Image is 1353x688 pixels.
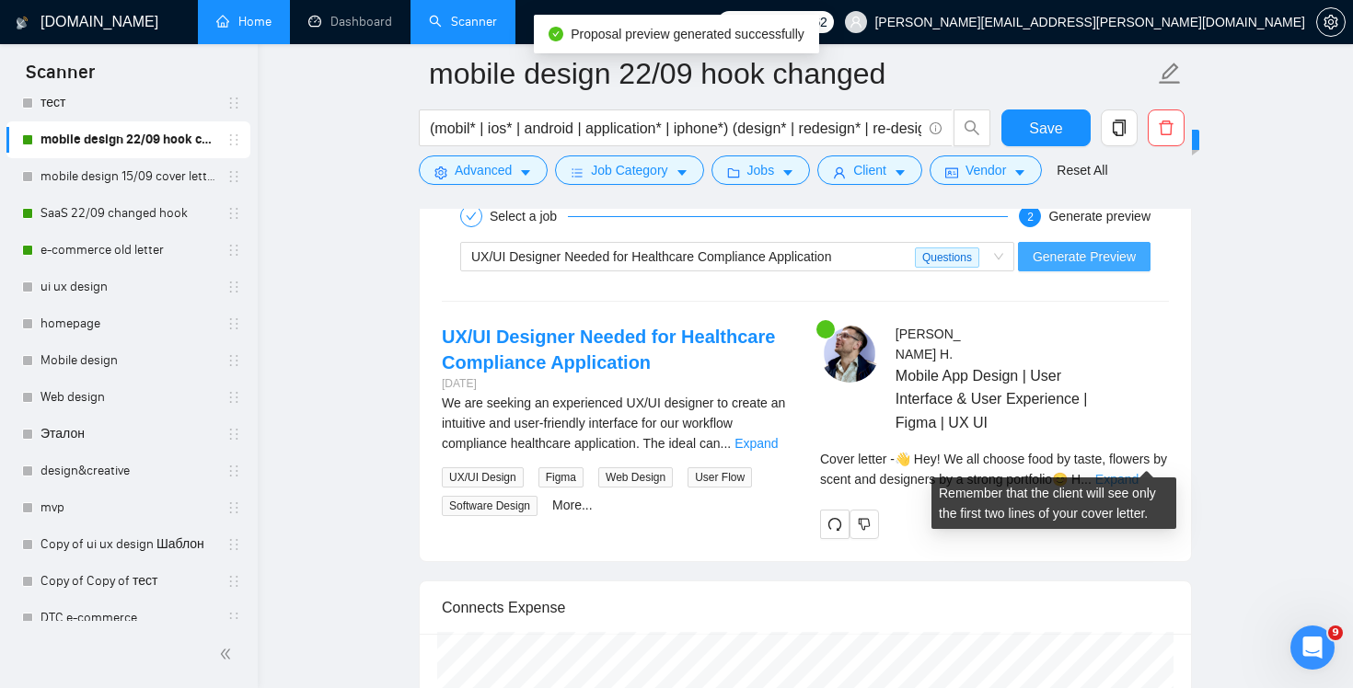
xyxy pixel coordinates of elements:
span: setting [1317,15,1345,29]
span: Scanner [11,59,110,97]
div: We are seeking an experienced UX/UI designer to create an intuitive and user-friendly interface f... [442,393,791,453]
iframe: Intercom live chat [1290,625,1335,670]
a: ui ux design [40,269,215,305]
span: holder [226,243,241,258]
div: Generate preview [1048,205,1151,227]
span: holder [226,500,241,515]
span: Questions [915,247,979,268]
span: holder [226,390,241,405]
input: Search Freelance Jobs... [430,117,921,140]
span: holder [226,427,241,441]
span: Jobs [747,160,775,180]
span: caret-down [781,166,794,179]
span: dislike [858,517,871,532]
a: DTC e-commerce [40,600,215,636]
a: Expand [734,436,778,451]
a: design&creative [40,453,215,489]
span: UX/UI Designer Needed for Healthcare Compliance Application [471,249,831,264]
span: caret-down [894,166,907,179]
span: search [954,120,989,136]
span: holder [226,132,241,147]
span: user [833,166,846,179]
span: caret-down [1013,166,1026,179]
span: Web Design [598,467,673,487]
a: Reset All [1057,160,1107,180]
a: Эталон [40,416,215,453]
span: Advanced [455,160,512,180]
span: holder [226,96,241,110]
button: delete [1148,109,1185,146]
button: Generate Preview [1018,242,1151,271]
a: mvp [40,489,215,526]
span: Cover letter - 👋 Hey! We all choose food by taste, flowers by scent and designers by a strong por... [820,452,1167,487]
a: dashboardDashboard [308,14,392,29]
span: user [850,16,862,29]
button: Save [1001,109,1091,146]
span: Job Category [591,160,667,180]
span: Vendor [966,160,1006,180]
span: edit [1158,62,1182,86]
a: Mobile design [40,342,215,379]
span: check-circle [549,27,563,41]
a: More... [552,498,593,512]
span: holder [226,169,241,184]
span: User Flow [688,467,752,487]
span: Connects: [747,12,803,32]
button: idcardVendorcaret-down [930,155,1042,185]
span: idcard [945,166,958,179]
span: UX/UI Design [442,467,524,487]
span: [PERSON_NAME] H . [896,327,961,361]
a: e-commerce old letter [40,232,215,269]
span: Generate Preview [1033,247,1136,267]
a: SaaS 22/09 changed hook [40,195,215,232]
span: holder [226,574,241,589]
button: userClientcaret-down [817,155,922,185]
a: UX/UI Designer Needed for Healthcare Compliance Application [442,327,775,373]
span: info-circle [930,122,942,134]
div: Select a job [490,205,568,227]
span: caret-down [519,166,532,179]
a: homepage [40,305,215,342]
button: barsJob Categorycaret-down [555,155,703,185]
a: Copy of Copy of тест [40,563,215,600]
span: caret-down [676,166,688,179]
a: homeHome [216,14,272,29]
span: setting [434,166,447,179]
span: holder [226,316,241,331]
button: settingAdvancedcaret-down [419,155,548,185]
input: Scanner name... [429,51,1154,97]
span: delete [1149,120,1184,136]
span: folder [727,166,740,179]
span: Client [853,160,886,180]
a: тест [40,85,215,121]
a: Web design [40,379,215,416]
a: setting [1316,15,1346,29]
span: Proposal preview generated successfully [571,27,804,41]
span: 162 [806,12,827,32]
button: redo [820,510,850,539]
span: bars [571,166,584,179]
span: ... [721,436,732,451]
img: logo [16,8,29,38]
span: holder [226,206,241,221]
span: holder [226,611,241,625]
a: searchScanner [429,14,497,29]
button: folderJobscaret-down [711,155,811,185]
div: [DATE] [442,375,791,393]
span: double-left [219,645,237,663]
span: holder [226,537,241,552]
span: Mobile App Design | User Interface & User Experience | Figma | UX UI [896,364,1115,433]
button: dislike [850,510,879,539]
button: setting [1316,7,1346,37]
span: Software Design [442,496,538,516]
div: Remember that the client will see only the first two lines of your cover letter. [820,449,1169,489]
img: c1OJkIx-IadjRms18ePMftOofhKLVhqZZQLjKjBy8mNgn5WQQo-UtPhwQ197ONuZaa [820,324,879,383]
span: check [466,211,477,222]
span: 9 [1328,625,1343,640]
span: holder [226,280,241,294]
a: Copy of ui ux design Шаблон [40,526,215,563]
div: Remember that the client will see only the first two lines of your cover letter. [931,477,1176,529]
button: copy [1101,109,1138,146]
span: Figma [538,467,584,487]
div: Connects Expense [442,581,1169,634]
